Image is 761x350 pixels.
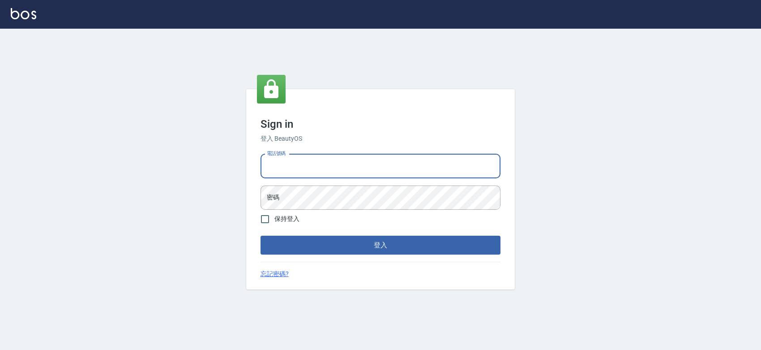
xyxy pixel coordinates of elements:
a: 忘記密碼? [261,269,289,279]
img: Logo [11,8,36,19]
button: 登入 [261,236,500,255]
span: 保持登入 [274,214,299,224]
label: 電話號碼 [267,150,286,157]
h6: 登入 BeautyOS [261,134,500,143]
h3: Sign in [261,118,500,130]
